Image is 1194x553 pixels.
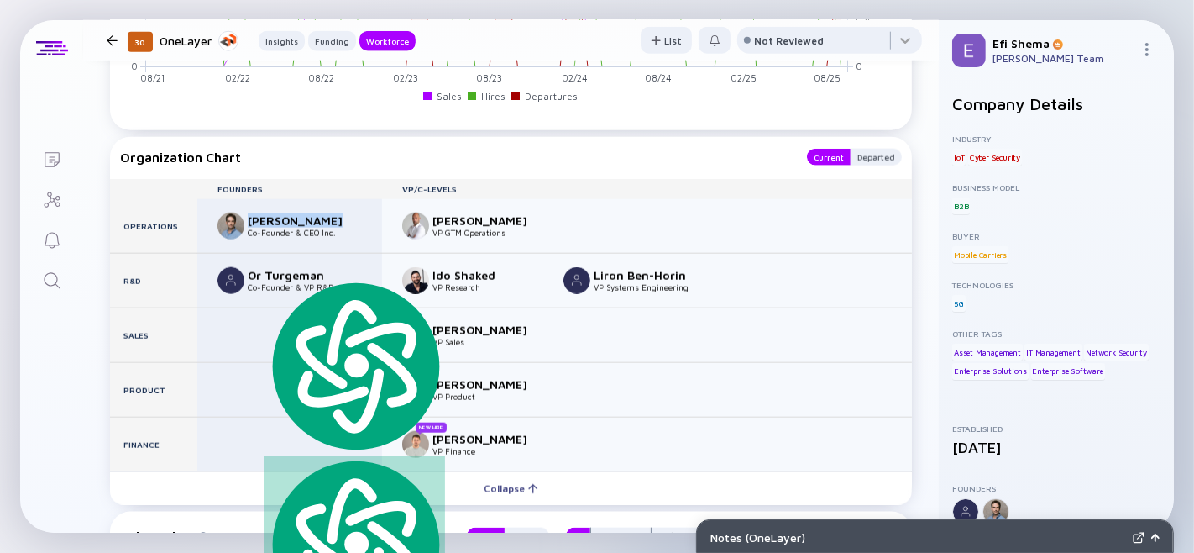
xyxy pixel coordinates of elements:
div: Workforce [359,33,416,50]
div: [PERSON_NAME] Team [992,52,1134,65]
tspan: 02/24 [562,72,588,83]
h2: Company Details [952,94,1160,113]
div: Insights [259,33,305,50]
tspan: 08/23 [476,72,502,83]
div: Sales [110,308,197,362]
div: Enterprise Solutions [952,363,1029,380]
div: Co-Founder & CEO Inc. [248,228,359,238]
img: Menu [1140,43,1154,56]
div: [PERSON_NAME] [432,432,543,446]
div: Notes ( OneLayer ) [710,530,1126,545]
div: IoT [952,149,966,166]
div: Finance [110,418,197,471]
tspan: 08/25 [814,72,841,83]
div: Product [110,363,197,417]
button: Current [807,149,851,166]
div: Founders [952,483,1160,493]
div: VP/C-Levels [382,184,912,194]
a: Investor Map [20,178,83,219]
div: 5G [952,295,966,312]
tspan: 08/24 [645,72,672,83]
div: Operations [110,199,197,253]
div: Cyber Security [968,149,1022,166]
div: Funding [308,33,356,50]
a: Search [20,259,83,299]
tspan: 02/22 [225,72,250,83]
div: Organization Chart [120,149,790,166]
div: VP Research [432,282,543,292]
button: Departed [851,149,902,166]
div: IT Management [1024,344,1081,361]
div: Business Model [952,182,1160,192]
div: VP Finance [432,446,543,456]
div: Efi Shema [992,36,1134,50]
button: Collapse [110,471,912,505]
button: All [566,528,590,545]
div: Buyer [952,231,1160,241]
div: Enterprise Software [1031,363,1105,380]
div: Talent Flow [120,524,450,549]
button: Insights [259,31,305,51]
div: Network Security [1084,344,1149,361]
img: Dave Mor picture [217,213,244,240]
a: Reminders [20,219,83,259]
div: OneLayer [160,30,238,51]
div: Liron Ben-Horin [594,268,704,282]
div: VP GTM Operations [432,228,543,238]
button: Managerial [590,528,652,545]
tspan: 0 [132,61,139,71]
tspan: 0 [856,61,862,71]
div: [PERSON_NAME] [432,323,543,337]
img: Or Turgeman picture [217,267,244,294]
img: Ido Shaked picture [402,267,429,294]
img: Efi Profile Picture [952,34,986,67]
div: [PERSON_NAME] [248,213,359,228]
div: VP Product [432,392,543,402]
img: Eddie Baron Hude picture [402,213,429,240]
button: Workforce [359,31,416,51]
div: Other Tags [952,329,1160,339]
div: Asset Management [952,344,1023,361]
div: VP Systems Engineering [594,282,704,292]
img: logo.svg [264,278,445,454]
a: Lists [20,138,83,178]
div: VP Sales [432,337,543,347]
div: B2B [952,197,970,214]
img: Liron Ben-Horin picture [563,267,590,294]
div: Industry [952,134,1160,144]
tspan: 08/22 [308,72,334,83]
tspan: 08/21 [140,72,165,83]
img: Expand Notes [1133,532,1144,544]
tspan: 02/25 [731,72,757,83]
div: [PERSON_NAME] [432,213,543,228]
div: R&D [110,254,197,308]
div: [PERSON_NAME] [432,377,543,392]
img: Open Notes [1151,534,1160,542]
div: [DATE] [952,439,1160,456]
div: Technologies [952,280,1160,290]
div: Established [952,424,1160,434]
div: Ido Shaked [432,268,543,282]
button: Inflow [467,528,505,545]
button: Outflow [505,528,549,545]
div: List [641,28,692,54]
div: Founders [197,184,382,194]
button: Funding [308,31,356,51]
div: 30 [128,32,153,52]
button: List [641,27,692,54]
div: Managerial [591,528,651,545]
tspan: 02/23 [394,72,419,83]
div: Mobile Carriers [952,246,1008,263]
div: Co-Founder & VP R&D [248,282,359,292]
div: Or Turgeman [248,268,359,282]
div: Collapse [474,476,548,502]
button: VP/C-Level [652,528,710,545]
div: Not Reviewed [754,34,824,47]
